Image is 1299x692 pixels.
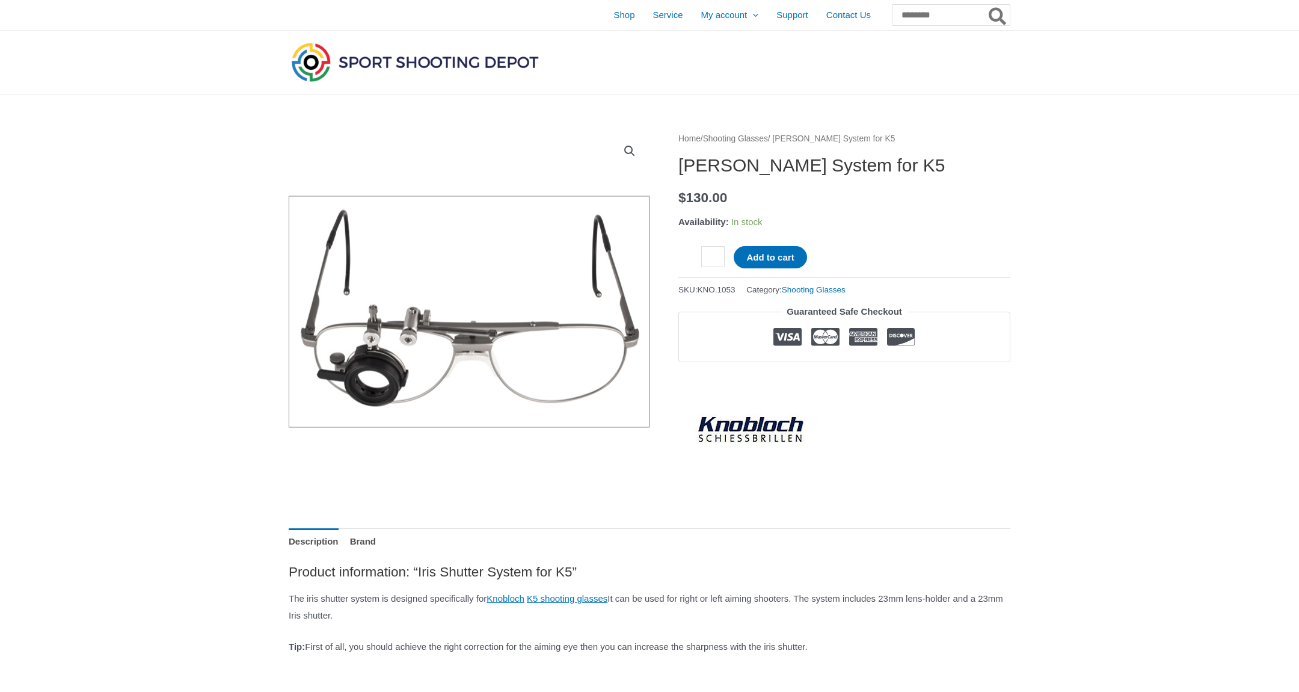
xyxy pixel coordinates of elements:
[289,641,305,652] strong: Tip:
[289,131,649,492] img: Iris Shutter System for K5
[731,217,763,227] span: In stock
[289,563,1010,581] h2: Product information: “Iris Shutter System for K5”
[782,303,907,320] legend: Guaranteed Safe Checkout
[698,285,735,294] span: KNO.1053
[289,590,1010,624] p: The iris shutter system is designed specifically for It can be used for right or left aiming shoo...
[350,528,376,554] a: Brand
[678,190,686,205] span: $
[289,528,339,554] a: Description
[289,638,1010,655] p: First of all, you should achieve the right correction for the aiming eye then you can increase th...
[782,285,846,294] a: Shooting Glasses
[678,134,701,143] a: Home
[986,5,1010,25] button: Search
[734,246,806,268] button: Add to cart
[703,134,768,143] a: Shooting Glasses
[289,40,541,84] img: Sport Shooting Depot
[746,282,845,297] span: Category:
[678,380,823,477] a: Knobloch
[487,593,524,604] a: Knobloch
[701,246,725,267] input: Product quantity
[678,155,1010,176] h1: [PERSON_NAME] System for K5
[619,140,640,162] a: View full-screen image gallery
[678,282,735,297] span: SKU:
[527,593,607,604] a: K5 shooting glasses
[678,131,1010,147] nav: Breadcrumb
[678,217,729,227] span: Availability:
[678,190,727,205] bdi: 130.00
